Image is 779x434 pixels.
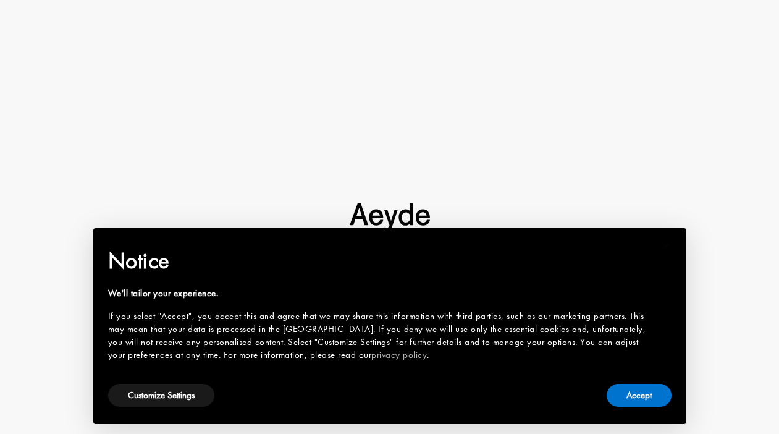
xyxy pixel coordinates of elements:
img: footer-logo.svg [350,203,430,231]
span: × [662,237,670,256]
div: We'll tailor your experience. [108,287,652,300]
button: Close this notice [652,232,681,262]
a: privacy policy [371,349,427,361]
button: Customize Settings [108,384,214,407]
button: Accept [607,384,672,407]
div: If you select "Accept", you accept this and agree that we may share this information with third p... [108,310,652,362]
h2: Notice [108,245,652,277]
